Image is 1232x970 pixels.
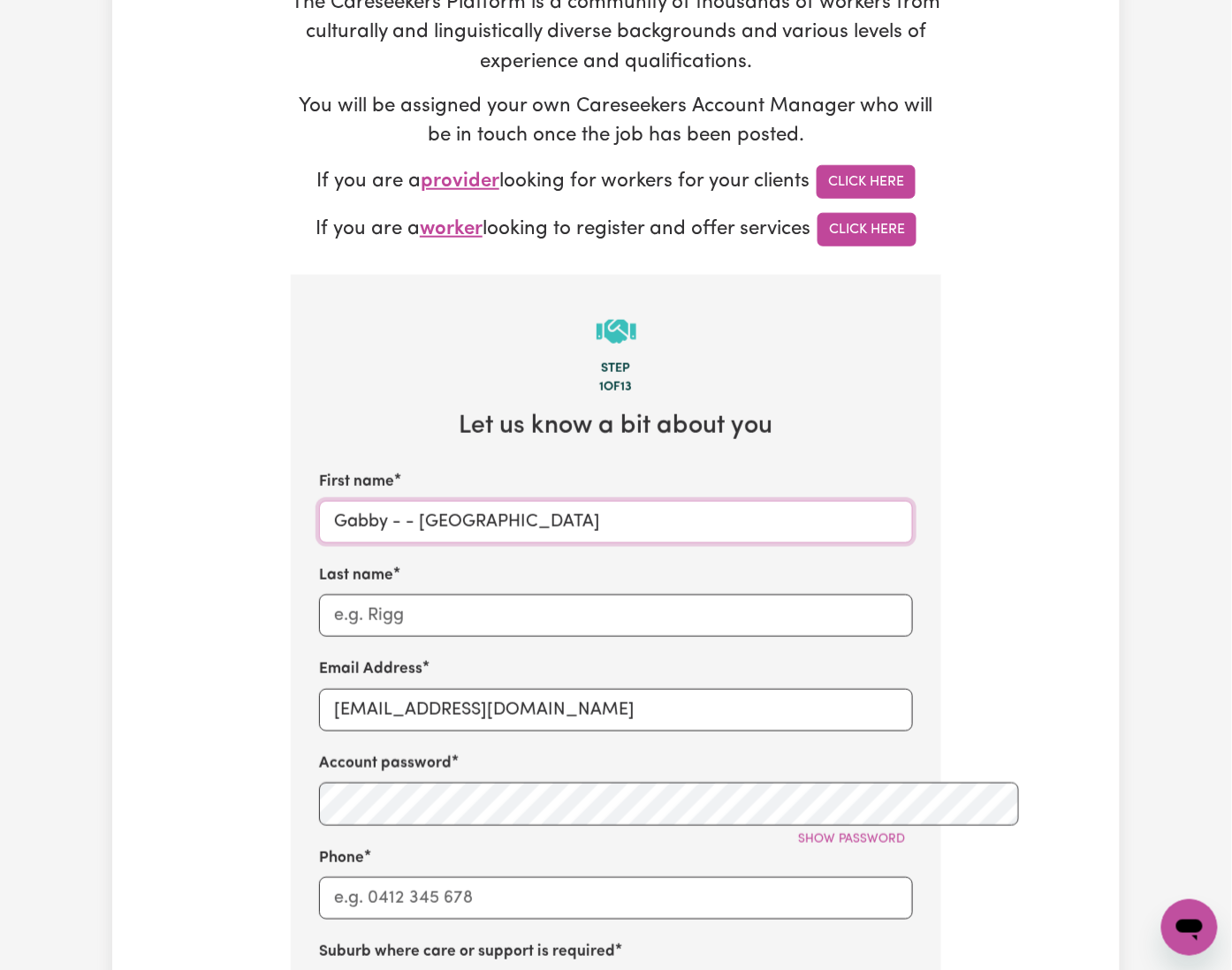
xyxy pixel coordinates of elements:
label: Email Address [319,658,422,681]
span: provider [421,171,499,192]
div: Step [319,360,913,379]
button: Show password [790,826,913,853]
label: Account password [319,753,452,776]
label: Suburb where care or support is required [319,941,615,964]
a: Click Here [818,213,916,246]
label: Last name [319,565,393,587]
iframe: Button to launch messaging window [1161,899,1218,956]
input: e.g. Diana [319,501,913,543]
span: Show password [798,833,905,846]
input: e.g. 0412 345 678 [319,877,913,920]
input: e.g. Rigg [319,595,913,637]
label: Phone [319,847,364,870]
span: worker [420,219,483,239]
p: If you are a looking for workers for your clients [291,165,941,199]
p: If you are a looking to register and offer services [291,213,941,246]
h2: Let us know a bit about you [319,412,913,443]
div: 1 of 13 [319,378,913,398]
label: First name [319,471,394,494]
input: e.g. diana.rigg@yahoo.com.au [319,689,913,731]
a: Click Here [817,165,916,199]
p: You will be assigned your own Careseekers Account Manager who will be in touch once the job has b... [291,92,941,151]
